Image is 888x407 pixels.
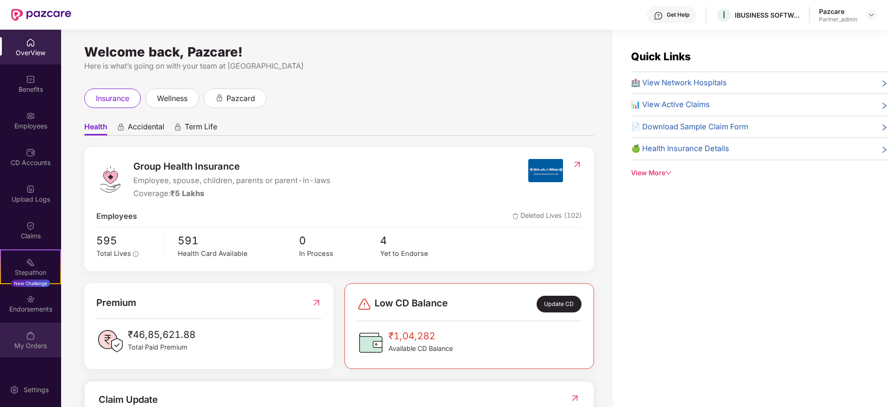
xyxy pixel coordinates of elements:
img: insurerIcon [528,159,563,182]
img: RedirectIcon [572,160,582,169]
img: svg+xml;base64,PHN2ZyBpZD0iRHJvcGRvd24tMzJ4MzIiIHhtbG5zPSJodHRwOi8vd3d3LnczLm9yZy8yMDAwL3N2ZyIgd2... [868,11,875,19]
span: 🏥 View Network Hospitals [631,77,727,89]
span: wellness [157,93,188,104]
div: IBUSINESS SOFTWARE PRIVATE LIMITED [735,11,800,19]
div: Health Card Available [178,248,299,259]
img: CDBalanceIcon [357,329,385,356]
span: insurance [96,93,129,104]
img: PaidPremiumIcon [96,327,124,355]
span: I [723,9,725,20]
img: svg+xml;base64,PHN2ZyBpZD0iRGFuZ2VyLTMyeDMyIiB4bWxucz0iaHR0cDovL3d3dy53My5vcmcvMjAwMC9zdmciIHdpZH... [357,297,372,312]
div: View More [631,168,888,178]
div: Update CD [537,296,582,312]
div: Here is what’s going on with your team at [GEOGRAPHIC_DATA] [84,60,594,72]
span: down [665,170,672,176]
span: Employee, spouse, children, parents or parent-in-laws [133,175,331,187]
span: Term Life [185,122,217,135]
span: 📄 Download Sample Claim Form [631,121,748,133]
span: Accidental [128,122,164,135]
span: Total Paid Premium [128,342,195,352]
img: New Pazcare Logo [11,9,71,21]
span: 4 [380,232,461,249]
span: 📊 View Active Claims [631,99,710,111]
span: 🍏 Health Insurance Details [631,143,729,155]
img: RedirectIcon [570,394,580,403]
span: right [881,145,888,155]
div: Partner_admin [819,16,857,23]
div: New Challenge [11,280,50,287]
span: Employees [96,210,137,223]
span: info-circle [133,251,138,257]
span: ₹5 Lakhs [170,189,204,198]
img: svg+xml;base64,PHN2ZyBpZD0iRW5kb3JzZW1lbnRzIiB4bWxucz0iaHR0cDovL3d3dy53My5vcmcvMjAwMC9zdmciIHdpZH... [26,294,35,304]
span: Total Lives [96,249,131,258]
span: ₹1,04,282 [388,329,453,343]
div: Settings [21,385,51,394]
span: pazcard [226,93,255,104]
span: 595 [96,232,157,249]
span: Deleted Lives (102) [513,210,582,223]
span: Premium [96,295,136,310]
img: svg+xml;base64,PHN2ZyBpZD0iQmVuZWZpdHMiIHhtbG5zPSJodHRwOi8vd3d3LnczLm9yZy8yMDAwL3N2ZyIgd2lkdGg9Ij... [26,75,35,84]
span: right [881,101,888,111]
div: animation [117,123,125,131]
div: animation [215,94,224,102]
span: Available CD Balance [388,343,453,354]
span: right [881,79,888,89]
span: 591 [178,232,299,249]
img: svg+xml;base64,PHN2ZyBpZD0iRW1wbG95ZWVzIiB4bWxucz0iaHR0cDovL3d3dy53My5vcmcvMjAwMC9zdmciIHdpZHRoPS... [26,111,35,121]
img: svg+xml;base64,PHN2ZyBpZD0iU2V0dGluZy0yMHgyMCIgeG1sbnM9Imh0dHA6Ly93d3cudzMub3JnLzIwMDAvc3ZnIiB3aW... [10,385,19,394]
span: Group Health Insurance [133,159,331,174]
span: right [881,123,888,133]
div: Stepathon [1,268,60,277]
div: Claim Update [99,393,158,407]
div: Coverage: [133,188,331,200]
img: svg+xml;base64,PHN2ZyBpZD0iSGVscC0zMngzMiIgeG1sbnM9Imh0dHA6Ly93d3cudzMub3JnLzIwMDAvc3ZnIiB3aWR0aD... [654,11,663,20]
img: svg+xml;base64,PHN2ZyBpZD0iVXBsb2FkX0xvZ3MiIGRhdGEtbmFtZT0iVXBsb2FkIExvZ3MiIHhtbG5zPSJodHRwOi8vd3... [26,184,35,194]
img: logo [96,165,124,193]
div: Yet to Endorse [380,248,461,259]
div: Pazcare [819,7,857,16]
img: deleteIcon [513,213,519,219]
span: ₹46,85,621.88 [128,327,195,342]
div: Get Help [667,11,689,19]
span: Health [84,122,107,135]
img: svg+xml;base64,PHN2ZyBpZD0iQ2xhaW0iIHhtbG5zPSJodHRwOi8vd3d3LnczLm9yZy8yMDAwL3N2ZyIgd2lkdGg9IjIwIi... [26,221,35,230]
span: 0 [299,232,380,249]
div: In Process [299,248,380,259]
div: Welcome back, Pazcare! [84,48,594,56]
img: svg+xml;base64,PHN2ZyBpZD0iSG9tZSIgeG1sbnM9Imh0dHA6Ly93d3cudzMub3JnLzIwMDAvc3ZnIiB3aWR0aD0iMjAiIG... [26,38,35,47]
div: animation [174,123,182,131]
img: svg+xml;base64,PHN2ZyBpZD0iTXlfT3JkZXJzIiBkYXRhLW5hbWU9Ik15IE9yZGVycyIgeG1sbnM9Imh0dHA6Ly93d3cudz... [26,331,35,340]
img: RedirectIcon [312,295,321,310]
img: svg+xml;base64,PHN2ZyBpZD0iQ0RfQWNjb3VudHMiIGRhdGEtbmFtZT0iQ0QgQWNjb3VudHMiIHhtbG5zPSJodHRwOi8vd3... [26,148,35,157]
img: svg+xml;base64,PHN2ZyB4bWxucz0iaHR0cDovL3d3dy53My5vcmcvMjAwMC9zdmciIHdpZHRoPSIyMSIgaGVpZ2h0PSIyMC... [26,258,35,267]
span: Quick Links [631,50,691,63]
span: Low CD Balance [375,296,448,312]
